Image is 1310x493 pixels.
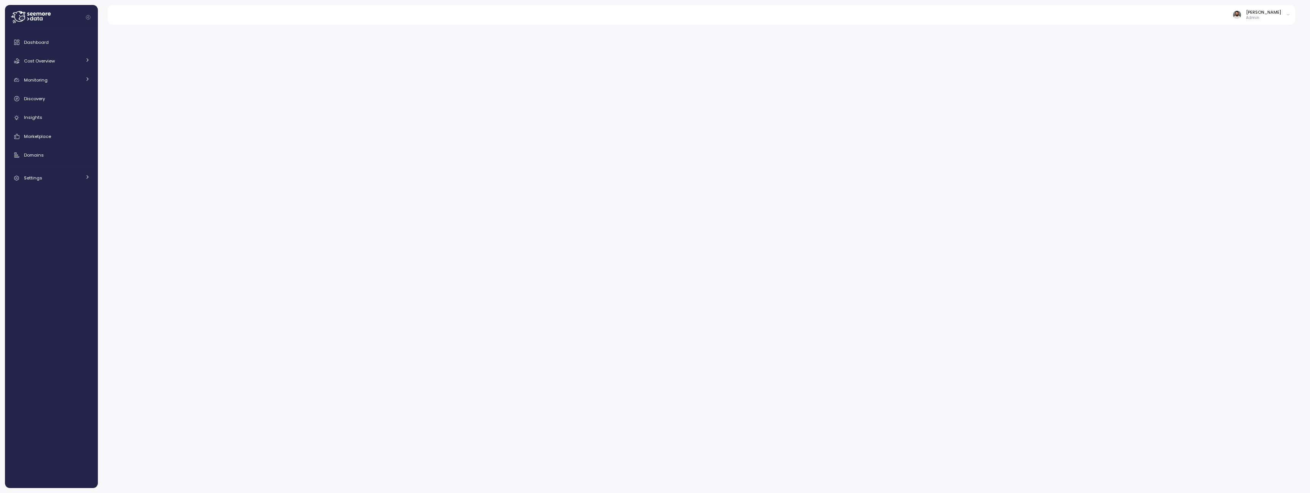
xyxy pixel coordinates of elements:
[8,72,95,88] a: Monitoring
[24,96,45,102] span: Discovery
[8,170,95,186] a: Settings
[1246,15,1281,21] p: Admin
[1233,11,1241,19] img: ACg8ocLskjvUhBDgxtSFCRx4ztb74ewwa1VrVEuDBD_Ho1mrTsQB-QE=s96-c
[24,175,42,181] span: Settings
[8,110,95,125] a: Insights
[24,58,55,64] span: Cost Overview
[24,114,42,120] span: Insights
[83,14,93,20] button: Collapse navigation
[8,129,95,144] a: Marketplace
[8,53,95,69] a: Cost Overview
[24,39,49,45] span: Dashboard
[8,91,95,106] a: Discovery
[8,147,95,163] a: Domains
[8,35,95,50] a: Dashboard
[24,77,48,83] span: Monitoring
[24,152,44,158] span: Domains
[1246,9,1281,15] div: [PERSON_NAME]
[24,133,51,139] span: Marketplace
